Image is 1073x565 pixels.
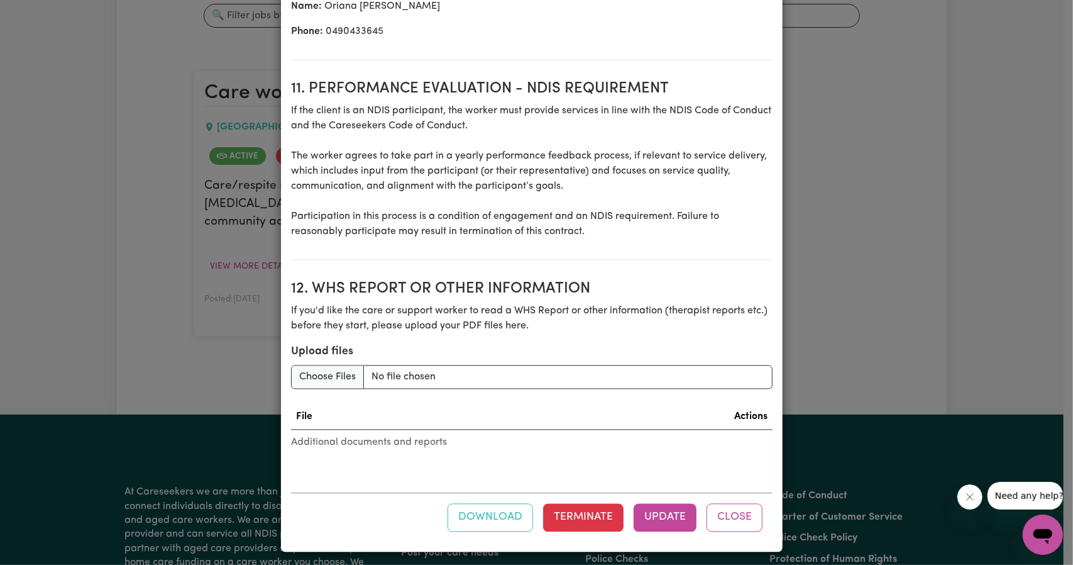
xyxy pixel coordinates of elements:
[291,24,773,39] p: 0490433645
[543,503,624,531] button: Terminate this contract
[291,430,773,455] caption: Additional documents and reports
[1023,515,1063,555] iframe: Button to launch messaging window
[634,503,696,531] button: Update
[291,344,353,360] label: Upload files
[707,503,762,531] button: Close
[473,404,773,430] th: Actions
[291,80,773,98] h2: 11. Performance evaluation - NDIS requirement
[957,484,982,510] iframe: Close message
[291,303,773,333] p: If you'd like the care or support worker to read a WHS Report or other information (therapist rep...
[291,1,322,11] b: Name:
[291,103,773,239] p: If the client is an NDIS participant, the worker must provide services in line with the NDIS Code...
[291,404,473,430] th: File
[291,280,773,298] h2: 12. WHS Report or Other Information
[8,9,76,19] span: Need any help?
[988,482,1063,510] iframe: Message from company
[291,26,323,36] b: Phone:
[448,503,533,531] button: Download contract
